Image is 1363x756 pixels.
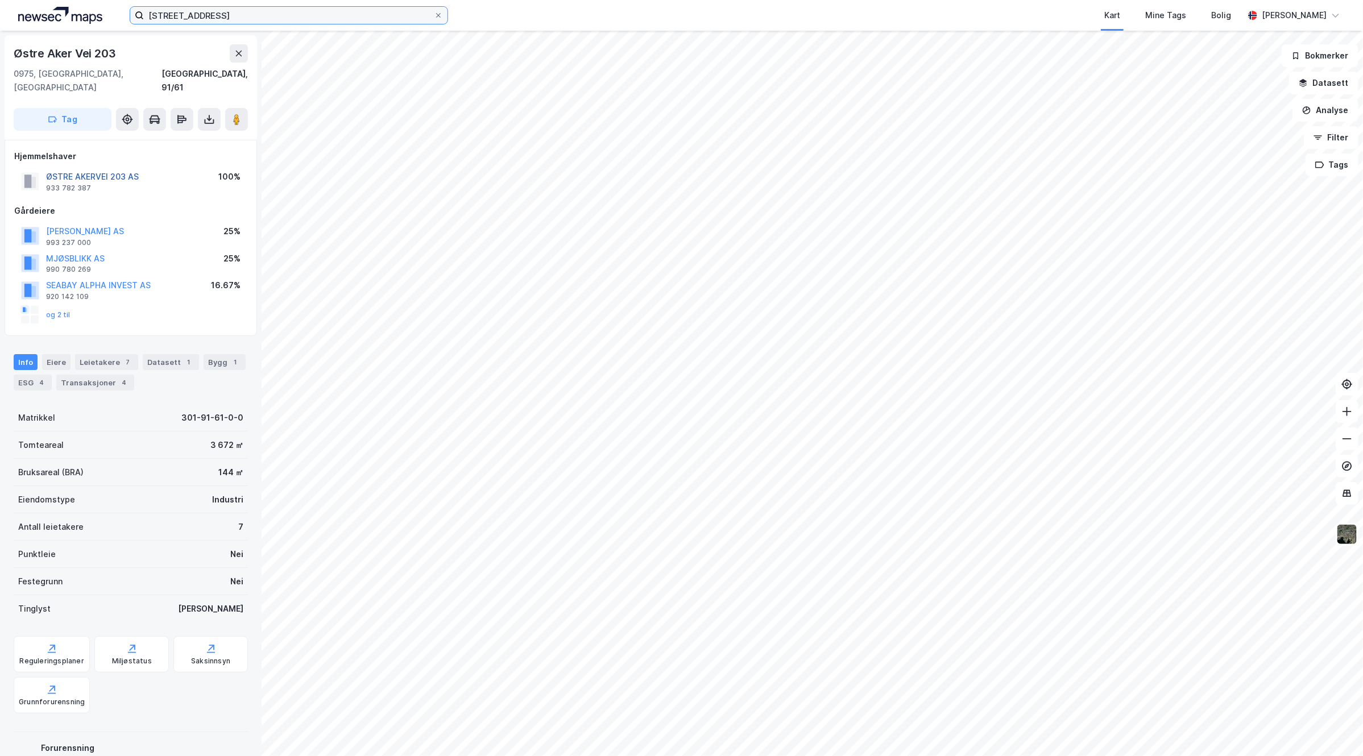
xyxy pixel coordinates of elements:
[41,741,243,755] div: Forurensning
[122,356,134,368] div: 7
[218,170,241,184] div: 100%
[36,377,47,388] div: 4
[230,547,243,561] div: Nei
[56,375,134,391] div: Transaksjoner
[144,7,434,24] input: Søk på adresse, matrikkel, gårdeiere, leietakere eller personer
[161,67,248,94] div: [GEOGRAPHIC_DATA], 91/61
[1306,701,1363,756] iframe: Chat Widget
[18,7,102,24] img: logo.a4113a55bc3d86da70a041830d287a7e.svg
[112,657,152,666] div: Miljøstatus
[1292,99,1358,122] button: Analyse
[14,108,111,131] button: Tag
[46,238,91,247] div: 993 237 000
[18,411,55,425] div: Matrikkel
[1336,524,1358,545] img: 9k=
[230,356,241,368] div: 1
[204,354,246,370] div: Bygg
[42,354,71,370] div: Eiere
[14,354,38,370] div: Info
[19,697,85,707] div: Grunnforurensning
[46,184,91,193] div: 933 782 387
[238,520,243,534] div: 7
[18,438,64,452] div: Tomteareal
[181,411,243,425] div: 301-91-61-0-0
[183,356,194,368] div: 1
[18,575,63,588] div: Festegrunn
[18,493,75,506] div: Eiendomstype
[210,438,243,452] div: 3 672 ㎡
[75,354,138,370] div: Leietakere
[46,292,89,301] div: 920 142 109
[1289,72,1358,94] button: Datasett
[1304,126,1358,149] button: Filter
[18,520,84,534] div: Antall leietakere
[18,547,56,561] div: Punktleie
[18,602,51,616] div: Tinglyst
[1145,9,1186,22] div: Mine Tags
[14,44,118,63] div: Østre Aker Vei 203
[1306,153,1358,176] button: Tags
[223,252,241,265] div: 25%
[14,67,161,94] div: 0975, [GEOGRAPHIC_DATA], [GEOGRAPHIC_DATA]
[1104,9,1120,22] div: Kart
[230,575,243,588] div: Nei
[118,377,130,388] div: 4
[191,657,230,666] div: Saksinnsyn
[1262,9,1327,22] div: [PERSON_NAME]
[1211,9,1231,22] div: Bolig
[212,493,243,506] div: Industri
[211,279,241,292] div: 16.67%
[18,466,84,479] div: Bruksareal (BRA)
[143,354,199,370] div: Datasett
[178,602,243,616] div: [PERSON_NAME]
[223,225,241,238] div: 25%
[46,265,91,274] div: 990 780 269
[20,657,84,666] div: Reguleringsplaner
[1282,44,1358,67] button: Bokmerker
[14,149,247,163] div: Hjemmelshaver
[14,204,247,218] div: Gårdeiere
[14,375,52,391] div: ESG
[218,466,243,479] div: 144 ㎡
